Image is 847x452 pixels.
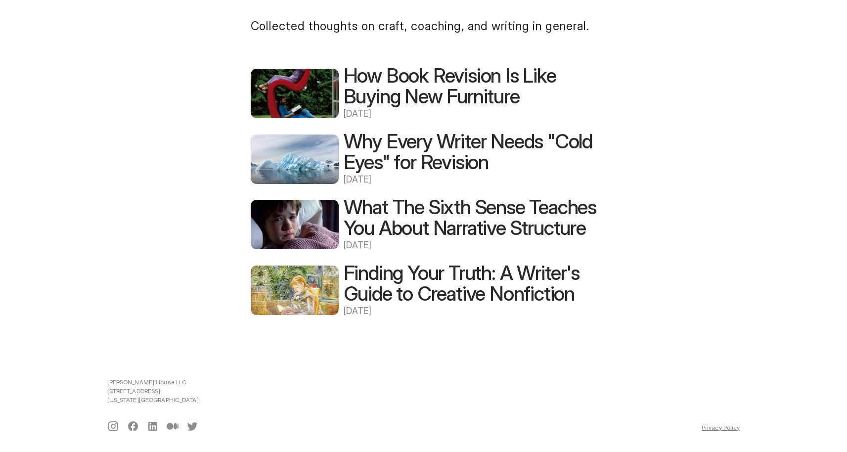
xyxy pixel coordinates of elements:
[344,173,597,187] p: [DATE]
[251,65,597,121] a: Revision is about a shift in perspective. How Book Revision Is Like Buying New Furniture[DATE]
[251,263,597,318] a: Finding Your Truth: A Writer's Guide to Creative Nonfiction[DATE]
[344,131,597,173] h2: Why Every Writer Needs "Cold Eyes" for Revision
[344,197,597,238] h2: What The Sixth Sense Teaches You About Narrative Structure
[107,396,199,405] p: [US_STATE][GEOGRAPHIC_DATA]
[344,263,597,304] h2: Finding Your Truth: A Writer's Guide to Creative Nonfiction
[702,424,740,431] a: Privacy Policy
[107,387,199,396] p: [STREET_ADDRESS]
[107,378,199,387] p: [PERSON_NAME] House LLC
[344,304,597,318] p: [DATE]
[344,238,597,253] p: [DATE]
[251,131,597,187] a: Why Every Writer Needs "Cold Eyes" for Revision[DATE]
[344,107,597,121] p: [DATE]
[344,65,597,107] h2: How Book Revision Is Like Buying New Furniture
[251,17,597,36] p: Collected thoughts on craft, coaching, and writing in general.
[251,197,597,253] a: What The Sixth Sense Teaches You About Narrative Structure[DATE]
[251,69,339,118] img: Revision is about a shift in perspective.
